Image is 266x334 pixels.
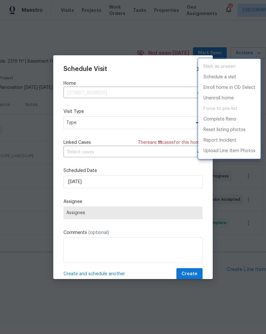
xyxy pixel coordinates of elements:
[203,137,236,144] p: Report Incident
[203,74,236,81] p: Schedule a visit
[203,84,255,91] p: Enroll home in OD Select
[203,95,234,102] p: Unenroll home
[198,104,261,114] span: Setup visit must be completed before moving home to pre-list
[203,148,255,154] p: Upload Line Item Photos
[203,116,236,123] p: Complete Reno
[203,127,246,133] p: Reset listing photos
